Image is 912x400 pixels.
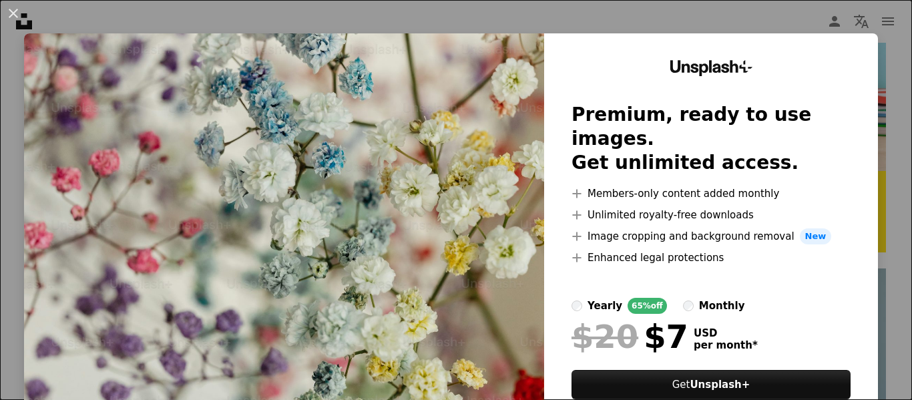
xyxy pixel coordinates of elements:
li: Enhanced legal protections [572,250,851,266]
li: Members-only content added monthly [572,186,851,202]
li: Unlimited royalty-free downloads [572,207,851,223]
div: monthly [699,298,745,314]
input: monthly [683,301,694,311]
div: 65% off [628,298,667,314]
span: New [800,228,832,244]
span: $20 [572,319,638,354]
div: $7 [572,319,688,354]
span: per month * [694,339,758,351]
strong: Unsplash+ [690,379,750,391]
span: USD [694,327,758,339]
div: yearly [588,298,622,314]
li: Image cropping and background removal [572,228,851,244]
input: yearly65%off [572,301,582,311]
button: GetUnsplash+ [572,370,851,399]
h2: Premium, ready to use images. Get unlimited access. [572,103,851,175]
